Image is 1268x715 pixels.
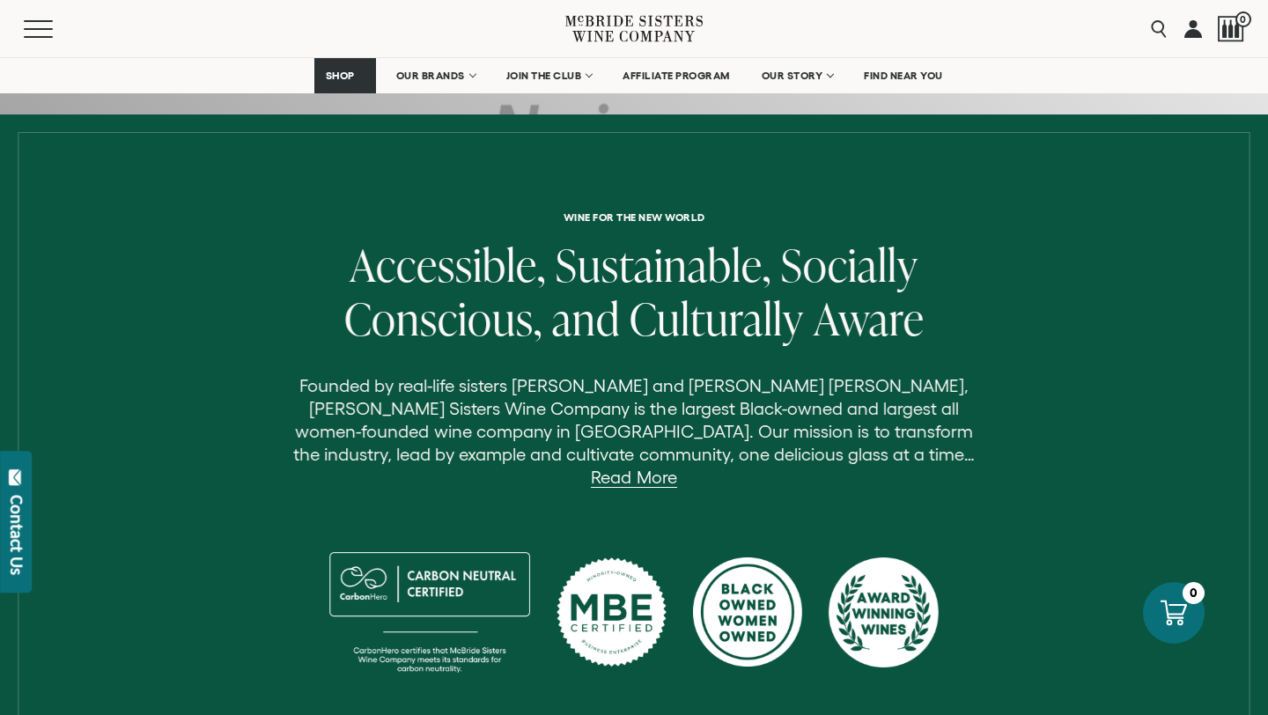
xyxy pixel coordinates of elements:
span: OUR BRANDS [396,70,465,82]
span: JOIN THE CLUB [506,70,582,82]
div: 0 [1183,582,1205,604]
span: Sustainable, [556,234,771,295]
span: Aware [813,288,924,349]
a: OUR STORY [750,58,844,93]
span: Conscious, [344,288,542,349]
span: FIND NEAR YOU [864,70,943,82]
h6: Wine for the new world [13,211,1254,223]
a: JOIN THE CLUB [495,58,603,93]
a: OUR BRANDS [385,58,486,93]
span: AFFILIATE PROGRAM [623,70,730,82]
a: Read More [591,468,676,488]
span: Accessible, [350,234,546,295]
span: OUR STORY [762,70,823,82]
a: AFFILIATE PROGRAM [611,58,741,93]
span: Culturally [630,288,804,349]
span: and [552,288,620,349]
button: Mobile Menu Trigger [24,20,87,38]
div: Contact Us [8,495,26,575]
a: SHOP [314,58,376,93]
span: 0 [1235,11,1251,27]
p: Founded by real-life sisters [PERSON_NAME] and [PERSON_NAME] [PERSON_NAME], [PERSON_NAME] Sisters... [282,374,986,489]
span: SHOP [326,70,356,82]
span: Socially [781,234,918,295]
a: FIND NEAR YOU [852,58,955,93]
